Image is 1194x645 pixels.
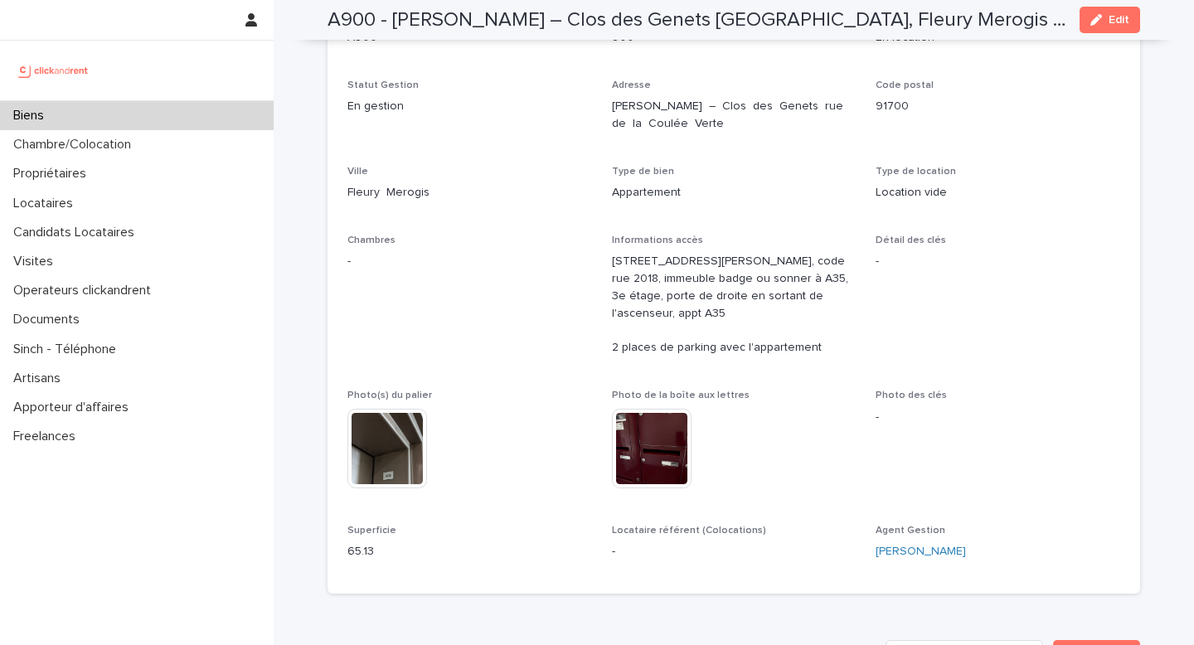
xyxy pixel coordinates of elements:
p: Operateurs clickandrent [7,283,164,298]
span: Informations accès [612,235,703,245]
p: [PERSON_NAME] – Clos des Genets rue de la Coulée Verte [612,98,857,133]
p: Sinch - Téléphone [7,342,129,357]
p: Fleury Merogis [347,184,592,201]
p: Location vide [876,184,1120,201]
p: [STREET_ADDRESS][PERSON_NAME], code rue 2018, immeuble badge ou sonner à A35, 3e étage, porte de ... [612,253,857,356]
span: Chambres [347,235,396,245]
p: Locataires [7,196,86,211]
p: Apporteur d'affaires [7,400,142,415]
p: Documents [7,312,93,327]
a: [PERSON_NAME] [876,543,966,560]
span: Ville [347,167,368,177]
p: Artisans [7,371,74,386]
p: Freelances [7,429,89,444]
p: En gestion [347,98,592,115]
p: Appartement [612,184,857,201]
p: Propriétaires [7,166,99,182]
p: Visites [7,254,66,269]
span: Photo(s) du palier [347,390,432,400]
span: Photo de la boîte aux lettres [612,390,750,400]
p: - [876,409,1120,426]
span: Photo des clés [876,390,947,400]
p: - [612,543,857,560]
span: Type de bien [612,167,674,177]
span: Agent Gestion [876,526,945,536]
p: 91700 [876,98,1120,115]
span: Détail des clés [876,235,946,245]
span: Type de location [876,167,956,177]
p: Biens [7,108,57,124]
span: Locataire référent (Colocations) [612,526,766,536]
img: UCB0brd3T0yccxBKYDjQ [13,54,94,87]
span: Statut Gestion [347,80,419,90]
p: 65.13 [347,543,592,560]
span: Superficie [347,526,396,536]
p: Candidats Locataires [7,225,148,240]
span: Adresse [612,80,651,90]
button: Edit [1080,7,1140,33]
span: Edit [1109,14,1129,26]
p: - [347,253,592,270]
span: Code postal [876,80,934,90]
h2: A900 - Joncs Marins – Clos des Genets rue de la Coulée Verte, Fleury Merogis 91700 [328,8,1066,32]
p: Chambre/Colocation [7,137,144,153]
p: - [876,253,1120,270]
